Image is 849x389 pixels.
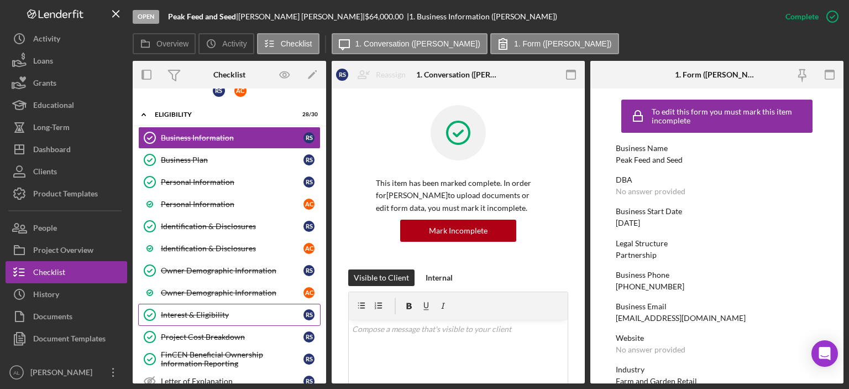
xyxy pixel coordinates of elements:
[161,377,303,386] div: Letter of Explanation
[616,239,818,248] div: Legal Structure
[616,334,818,343] div: Website
[213,85,225,97] div: R S
[514,39,612,48] label: 1. Form ([PERSON_NAME])
[161,244,303,253] div: Identification & Disclosures
[138,348,321,370] a: FinCEN Beneficial Ownership Information ReportingRS
[490,33,619,54] button: 1. Form ([PERSON_NAME])
[616,271,818,279] div: Business Phone
[365,12,407,21] div: $64,000.00
[257,33,319,54] button: Checklist
[6,72,127,94] button: Grants
[298,111,318,118] div: 28 / 30
[6,28,127,50] button: Activity
[811,340,838,367] div: Open Intercom Messenger
[138,171,321,193] a: Personal InformationRS
[303,199,315,210] div: A C
[161,133,303,142] div: Business Information
[156,39,188,48] label: Overview
[407,12,557,21] div: | 1. Business Information ([PERSON_NAME])
[6,138,127,160] button: Dashboard
[33,239,93,264] div: Project Overview
[6,328,127,350] button: Document Templates
[138,193,321,215] a: Personal InformationAC
[332,33,488,54] button: 1. Conversation ([PERSON_NAME])
[616,144,818,153] div: Business Name
[138,304,321,326] a: Interest & EligibilityRS
[429,220,488,242] div: Mark Incomplete
[6,261,127,283] button: Checklist
[303,265,315,276] div: R S
[33,94,74,119] div: Educational
[6,361,127,383] button: AL[PERSON_NAME]
[13,370,20,376] text: AL
[303,177,315,188] div: R S
[155,111,290,118] div: Eligibility
[222,39,247,48] label: Activity
[420,269,458,286] button: Internal
[303,132,315,143] div: R S
[6,116,127,138] button: Long-Term
[33,28,60,53] div: Activity
[33,50,53,75] div: Loans
[303,331,315,343] div: R S
[138,260,321,282] a: Owner Demographic InformationRS
[303,287,315,298] div: A C
[33,217,57,242] div: People
[33,328,106,352] div: Document Templates
[33,283,59,308] div: History
[400,220,516,242] button: Mark Incomplete
[138,215,321,237] a: Identification & DisclosuresRS
[616,302,818,311] div: Business Email
[6,160,127,183] button: Clients
[281,39,312,48] label: Checklist
[161,200,303,209] div: Personal Information
[616,251,657,260] div: Partnership
[138,149,321,171] a: Business PlanRS
[616,365,818,374] div: Industry
[785,6,819,28] div: Complete
[138,127,321,149] a: Business InformationRS
[675,70,759,79] div: 1. Form ([PERSON_NAME])
[161,333,303,341] div: Project Cost Breakdown
[303,243,315,254] div: A C
[6,305,127,328] button: Documents
[6,94,127,116] button: Educational
[168,12,238,21] div: |
[303,309,315,320] div: R S
[616,155,683,164] div: Peak Feed and Seed
[33,138,71,163] div: Dashboard
[303,221,315,232] div: R S
[616,314,746,323] div: [EMAIL_ADDRESS][DOMAIN_NAME]
[33,116,70,141] div: Long-Term
[33,261,65,286] div: Checklist
[6,217,127,239] button: People
[6,239,127,261] button: Project Overview
[354,269,409,286] div: Visible to Client
[138,326,321,348] a: Project Cost BreakdownRS
[33,183,98,208] div: Product Templates
[303,154,315,165] div: R S
[616,207,818,216] div: Business Start Date
[6,50,127,72] button: Loans
[161,222,303,231] div: Identification & Disclosures
[355,39,480,48] label: 1. Conversation ([PERSON_NAME])
[161,155,303,164] div: Business Plan
[234,85,247,97] div: A C
[303,354,315,365] div: R S
[6,183,127,205] button: Product Templates
[33,305,72,330] div: Documents
[6,283,127,305] button: History
[168,12,236,21] b: Peak Feed and Seed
